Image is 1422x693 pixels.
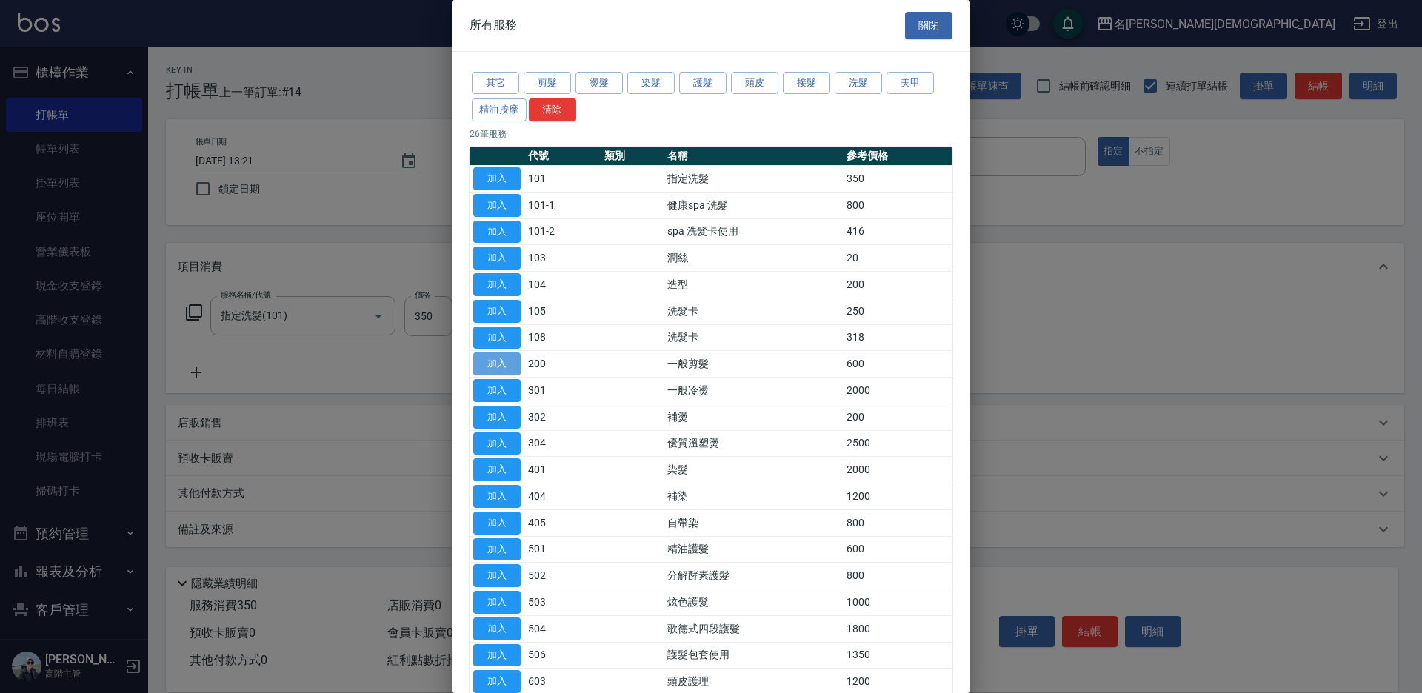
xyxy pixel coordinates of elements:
button: 加入 [473,327,521,349]
td: 318 [843,324,952,351]
td: 101-2 [524,218,601,245]
td: 1800 [843,615,952,642]
td: 洗髮卡 [664,324,843,351]
td: 一般剪髮 [664,351,843,378]
td: 506 [524,642,601,669]
td: 炫色護髮 [664,589,843,616]
button: 加入 [473,406,521,429]
th: 類別 [601,147,664,166]
button: 加入 [473,247,521,269]
button: 加入 [473,458,521,481]
td: 補燙 [664,404,843,430]
td: 800 [843,509,952,536]
td: 1200 [843,483,952,510]
td: 800 [843,192,952,218]
button: 加入 [473,300,521,323]
td: 302 [524,404,601,430]
button: 護髮 [679,72,727,95]
button: 接髮 [783,72,830,95]
td: 301 [524,378,601,404]
button: 加入 [473,352,521,375]
td: 800 [843,563,952,589]
td: 502 [524,563,601,589]
button: 洗髮 [835,72,882,95]
td: 洗髮卡 [664,298,843,324]
button: 加入 [473,221,521,244]
td: 600 [843,351,952,378]
td: 101-1 [524,192,601,218]
button: 加入 [473,167,521,190]
td: 105 [524,298,601,324]
td: 1000 [843,589,952,616]
button: 染髮 [627,72,675,95]
button: 加入 [473,194,521,217]
button: 加入 [473,379,521,402]
button: 加入 [473,538,521,561]
button: 清除 [529,98,576,121]
td: 造型 [664,272,843,298]
td: 一般冷燙 [664,378,843,404]
td: spa 洗髮卡使用 [664,218,843,245]
button: 關閉 [905,12,952,39]
td: 2500 [843,430,952,457]
td: 200 [843,272,952,298]
td: 101 [524,166,601,192]
td: 1350 [843,642,952,669]
td: 補染 [664,483,843,510]
td: 指定洗髮 [664,166,843,192]
td: 200 [524,351,601,378]
td: 精油護髮 [664,536,843,563]
button: 加入 [473,670,521,693]
button: 加入 [473,591,521,614]
button: 精油按摩 [472,98,527,121]
button: 頭皮 [731,72,778,95]
td: 分解酵素護髮 [664,563,843,589]
td: 416 [843,218,952,245]
th: 參考價格 [843,147,952,166]
td: 504 [524,615,601,642]
th: 代號 [524,147,601,166]
td: 20 [843,245,952,272]
p: 26 筆服務 [470,127,952,141]
td: 501 [524,536,601,563]
td: 104 [524,272,601,298]
button: 加入 [473,273,521,296]
td: 401 [524,457,601,483]
td: 103 [524,245,601,272]
button: 加入 [473,485,521,508]
td: 404 [524,483,601,510]
button: 加入 [473,432,521,455]
td: 405 [524,509,601,536]
td: 250 [843,298,952,324]
td: 350 [843,166,952,192]
td: 歌德式四段護髮 [664,615,843,642]
button: 加入 [473,617,521,640]
td: 503 [524,589,601,616]
td: 優質溫塑燙 [664,430,843,457]
button: 其它 [472,72,519,95]
td: 2000 [843,378,952,404]
td: 潤絲 [664,245,843,272]
td: 自帶染 [664,509,843,536]
button: 加入 [473,564,521,587]
th: 名稱 [664,147,843,166]
td: 健康spa 洗髮 [664,192,843,218]
button: 加入 [473,644,521,667]
td: 600 [843,536,952,563]
button: 加入 [473,512,521,535]
td: 護髮包套使用 [664,642,843,669]
button: 燙髮 [575,72,623,95]
td: 染髮 [664,457,843,483]
span: 所有服務 [470,18,517,33]
td: 108 [524,324,601,351]
button: 美甲 [887,72,934,95]
button: 剪髮 [524,72,571,95]
td: 304 [524,430,601,457]
td: 200 [843,404,952,430]
td: 2000 [843,457,952,483]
